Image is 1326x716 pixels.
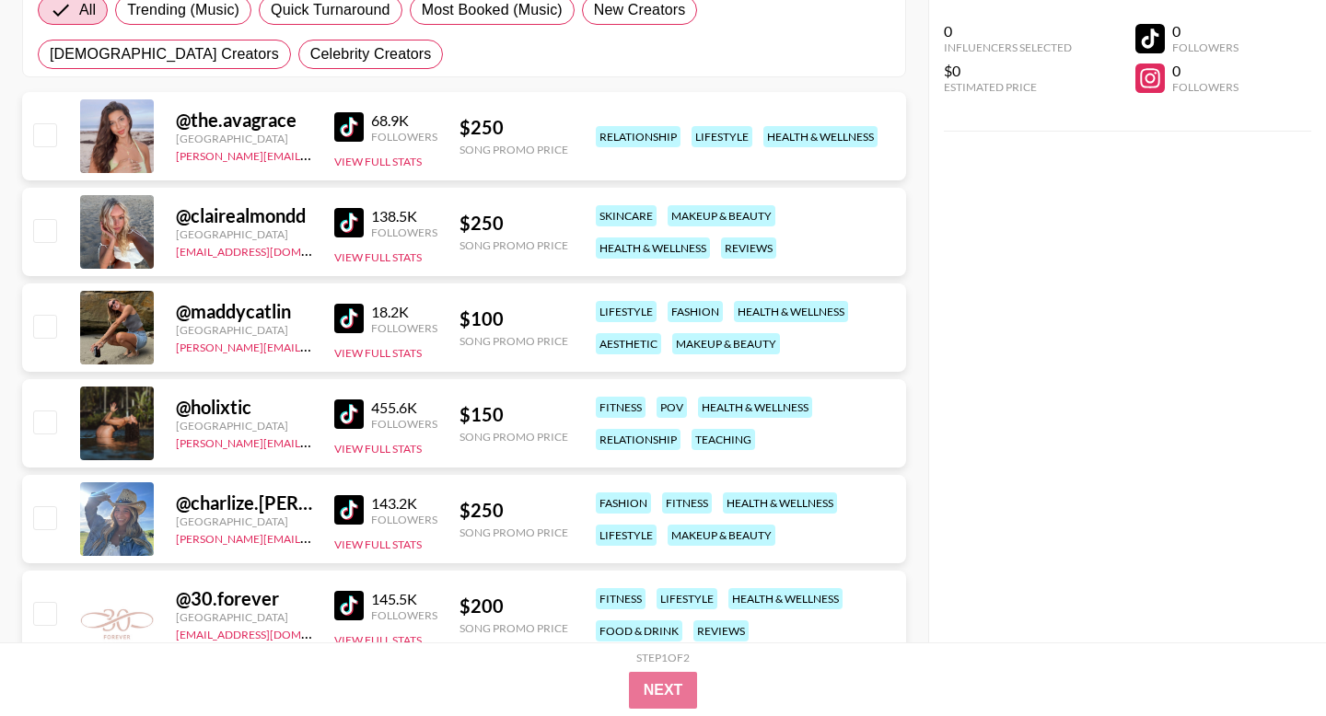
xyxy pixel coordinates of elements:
img: TikTok [334,208,364,237]
div: Followers [371,225,437,239]
div: health & wellness [698,397,812,418]
div: [GEOGRAPHIC_DATA] [176,514,312,528]
div: $ 100 [459,307,568,330]
div: health & wellness [728,588,843,609]
div: food & drink [596,620,682,641]
a: [PERSON_NAME][EMAIL_ADDRESS][PERSON_NAME][DOMAIN_NAME] [176,145,536,163]
button: View Full Stats [334,537,422,551]
div: relationship [596,126,680,147]
div: fitness [662,492,712,514]
div: @ the.avagrace [176,109,312,132]
div: Song Promo Price [459,430,568,444]
div: makeup & beauty [668,205,775,226]
div: [GEOGRAPHIC_DATA] [176,610,312,624]
div: Followers [371,608,437,622]
img: TikTok [334,495,364,525]
div: Followers [1172,40,1239,54]
div: Followers [371,321,437,335]
div: 0 [1172,62,1239,80]
div: fashion [596,492,651,514]
div: [GEOGRAPHIC_DATA] [176,419,312,433]
div: [GEOGRAPHIC_DATA] [176,227,312,241]
button: Next [629,672,698,709]
div: lifestyle [596,301,657,322]
button: View Full Stats [334,346,422,360]
a: [EMAIL_ADDRESS][DOMAIN_NAME] [176,241,361,259]
div: lifestyle [692,126,752,147]
div: @ maddycatlin [176,300,312,323]
div: Influencers Selected [944,40,1072,54]
button: View Full Stats [334,155,422,168]
div: 145.5K [371,590,437,608]
div: Song Promo Price [459,525,568,539]
div: Song Promo Price [459,143,568,156]
img: TikTok [334,399,364,429]
div: @ charlize.[PERSON_NAME] [176,491,312,514]
div: Step 1 of 2 [636,651,690,664]
div: Estimated Price [944,80,1072,94]
div: $0 [944,62,1072,80]
div: 455.6K [371,398,437,417]
div: skincare [596,205,657,226]
div: reviews [721,237,776,259]
div: Song Promo Price [459,621,568,635]
div: makeup & beauty [668,525,775,546]
div: Followers [371,130,437,144]
div: 18.2K [371,303,437,321]
span: [DEMOGRAPHIC_DATA] Creators [50,43,279,65]
div: lifestyle [657,588,717,609]
div: relationship [596,429,680,450]
div: makeup & beauty [672,333,780,354]
div: teaching [692,429,755,450]
div: $ 200 [459,595,568,618]
div: health & wellness [734,301,848,322]
button: View Full Stats [334,250,422,264]
div: 68.9K [371,111,437,130]
div: @ 30.forever [176,587,312,610]
img: TikTok [334,591,364,620]
img: TikTok [334,112,364,142]
button: View Full Stats [334,633,422,647]
div: health & wellness [763,126,878,147]
div: health & wellness [596,237,710,259]
a: [PERSON_NAME][EMAIL_ADDRESS][DOMAIN_NAME] [176,528,448,546]
a: [EMAIL_ADDRESS][DOMAIN_NAME] [176,624,361,641]
div: aesthetic [596,333,661,354]
div: $ 250 [459,116,568,139]
div: Song Promo Price [459,238,568,252]
div: $ 250 [459,212,568,235]
button: View Full Stats [334,442,422,456]
div: [GEOGRAPHIC_DATA] [176,132,312,145]
div: 0 [944,22,1072,40]
div: @ holixtic [176,396,312,419]
div: $ 250 [459,499,568,522]
div: reviews [693,620,749,641]
span: Celebrity Creators [310,43,432,65]
div: Followers [371,417,437,431]
div: fashion [668,301,723,322]
div: health & wellness [723,492,837,514]
div: [GEOGRAPHIC_DATA] [176,323,312,337]
div: 143.2K [371,494,437,513]
div: $ 150 [459,403,568,426]
div: 0 [1172,22,1239,40]
a: [PERSON_NAME][EMAIL_ADDRESS][DOMAIN_NAME] [176,337,448,354]
div: Followers [371,513,437,526]
div: Followers [1172,80,1239,94]
div: 138.5K [371,207,437,225]
div: @ clairealmondd [176,204,312,227]
img: TikTok [334,304,364,333]
a: [PERSON_NAME][EMAIL_ADDRESS][DOMAIN_NAME] [176,433,448,450]
div: fitness [596,588,646,609]
div: lifestyle [596,525,657,546]
div: pov [657,397,687,418]
div: Song Promo Price [459,334,568,348]
div: fitness [596,397,646,418]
